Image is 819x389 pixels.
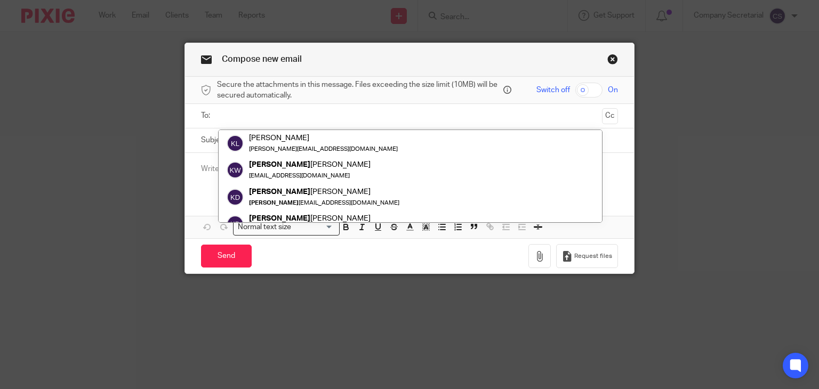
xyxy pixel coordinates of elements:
img: svg%3E [227,162,244,179]
div: [PERSON_NAME] [249,133,398,143]
input: Send [201,245,252,268]
input: Search for option [295,222,333,233]
span: On [608,85,618,95]
label: Subject: [201,135,229,145]
a: Close this dialog window [607,54,618,68]
label: To: [201,110,213,121]
img: svg%3E [227,135,244,152]
span: Switch off [536,85,570,95]
em: [PERSON_NAME] [249,188,310,196]
button: Cc [602,108,618,124]
div: [PERSON_NAME] [249,187,399,197]
img: svg%3E [227,215,244,232]
div: Search for option [233,219,340,236]
div: [PERSON_NAME] [249,160,371,171]
img: svg%3E [227,189,244,206]
button: Request files [556,244,618,268]
small: [EMAIL_ADDRESS][DOMAIN_NAME] [249,173,350,179]
div: [PERSON_NAME] [249,213,399,224]
small: [EMAIL_ADDRESS][DOMAIN_NAME] [249,200,399,206]
em: [PERSON_NAME] [249,161,310,169]
span: Secure the attachments in this message. Files exceeding the size limit (10MB) will be secured aut... [217,79,501,101]
span: Compose new email [222,55,302,63]
small: [PERSON_NAME][EMAIL_ADDRESS][DOMAIN_NAME] [249,146,398,152]
span: Normal text size [236,222,294,233]
span: Request files [574,252,612,261]
em: [PERSON_NAME] [249,214,310,222]
em: [PERSON_NAME] [249,200,299,206]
